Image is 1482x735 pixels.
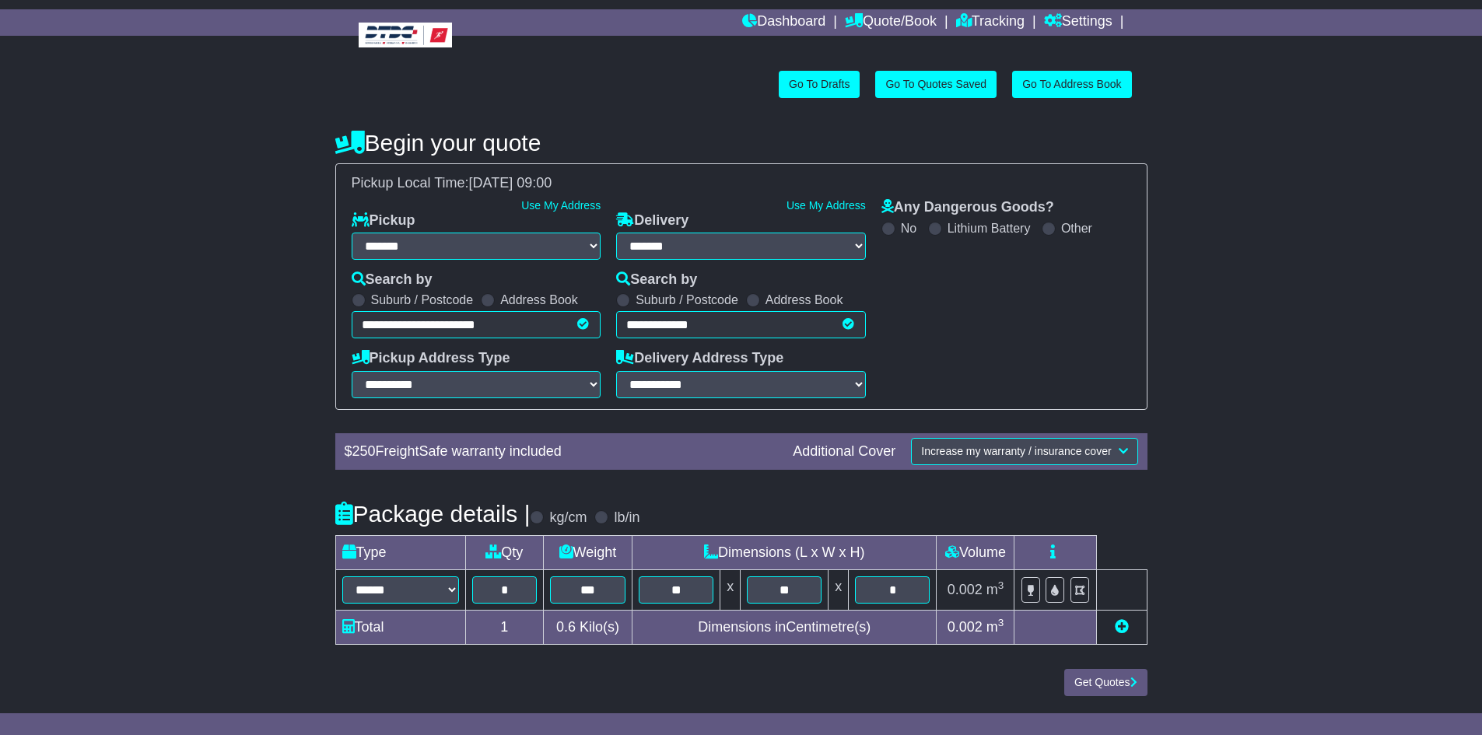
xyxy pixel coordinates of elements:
label: Address Book [500,292,578,307]
a: Quote/Book [845,9,937,36]
td: Dimensions (L x W x H) [632,535,936,569]
a: Go To Address Book [1012,71,1131,98]
label: Pickup [352,212,415,229]
div: $ FreightSafe warranty included [337,443,786,460]
label: Pickup Address Type [352,350,510,367]
h4: Package details | [335,501,531,527]
a: Use My Address [521,199,601,212]
label: No [901,221,916,236]
label: Other [1061,221,1092,236]
label: Delivery [616,212,688,229]
button: Increase my warranty / insurance cover [911,438,1137,465]
sup: 3 [998,617,1004,628]
sup: 3 [998,579,1004,591]
div: Pickup Local Time: [344,175,1139,192]
h4: Begin your quote [335,130,1147,156]
td: Type [335,535,465,569]
a: Use My Address [787,199,866,212]
span: 0.002 [948,619,983,635]
span: 250 [352,443,376,459]
td: Kilo(s) [543,610,632,644]
a: Tracking [956,9,1025,36]
label: Suburb / Postcode [371,292,474,307]
td: Total [335,610,465,644]
div: Additional Cover [785,443,903,460]
label: kg/cm [549,509,587,527]
span: Increase my warranty / insurance cover [921,445,1111,457]
a: Add new item [1115,619,1129,635]
a: Dashboard [742,9,825,36]
button: Get Quotes [1064,669,1147,696]
label: Lithium Battery [948,221,1031,236]
td: Qty [465,535,543,569]
td: Dimensions in Centimetre(s) [632,610,936,644]
span: 0.002 [948,582,983,597]
a: Settings [1044,9,1112,36]
label: Suburb / Postcode [636,292,738,307]
label: Search by [616,271,697,289]
label: Search by [352,271,433,289]
span: m [986,619,1004,635]
label: Address Book [766,292,843,307]
label: lb/in [614,509,639,527]
span: [DATE] 09:00 [469,175,552,191]
span: m [986,582,1004,597]
a: Go To Drafts [779,71,860,98]
label: Delivery Address Type [616,350,783,367]
td: x [829,569,849,610]
label: Any Dangerous Goods? [881,199,1054,216]
span: 0.6 [556,619,576,635]
td: Weight [543,535,632,569]
td: 1 [465,610,543,644]
td: Volume [937,535,1014,569]
td: x [720,569,741,610]
a: Go To Quotes Saved [875,71,997,98]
